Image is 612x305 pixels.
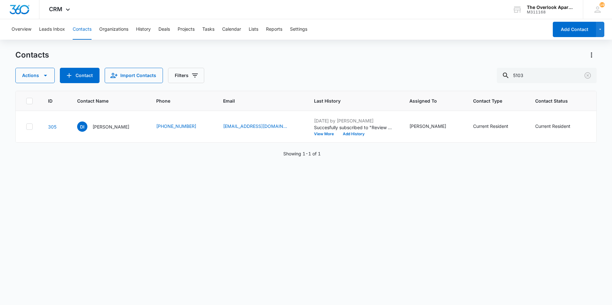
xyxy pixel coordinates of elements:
span: Phone [156,98,198,104]
p: Succesfully subscribed to "Review Request". [314,124,394,131]
p: Showing 1-1 of 1 [283,150,321,157]
button: Add Contact [553,22,596,37]
div: Email - dislas1217@gmail.com - Select to Edit Field [223,123,299,130]
div: Current Resident [535,123,570,129]
p: [DATE] by [PERSON_NAME] [314,117,394,124]
button: Contacts [73,19,92,40]
span: Contact Status [535,98,573,104]
a: [EMAIL_ADDRESS][DOMAIN_NAME] [223,123,287,129]
button: Add Contact [60,68,100,83]
div: account id [527,10,574,14]
span: Contact Name [77,98,132,104]
div: Contact Name - Devon Islas - Select to Edit Field [77,121,141,132]
div: notifications count [600,2,605,7]
div: Assigned To - Desirea Archuleta - Select to Edit Field [409,123,458,130]
div: [PERSON_NAME] [409,123,446,129]
button: Actions [586,50,597,60]
span: Contact Type [473,98,511,104]
button: Overview [12,19,31,40]
span: DI [77,121,87,132]
button: History [136,19,151,40]
h1: Contacts [15,50,49,60]
button: Add History [338,132,369,136]
div: Contact Status - Current Resident - Select to Edit Field [535,123,582,130]
a: Navigate to contact details page for Devon Islas [48,124,57,129]
button: Clear [583,70,593,81]
button: Import Contacts [105,68,163,83]
button: Settings [290,19,307,40]
a: [PHONE_NUMBER] [156,123,196,129]
span: Email [223,98,289,104]
span: Last History [314,98,385,104]
span: 19 [600,2,605,7]
div: account name [527,5,574,10]
button: View More [314,132,338,136]
button: Actions [15,68,55,83]
button: Calendar [222,19,241,40]
button: Lists [249,19,258,40]
button: Deals [158,19,170,40]
button: Projects [178,19,195,40]
input: Search Contacts [497,68,597,83]
button: Filters [168,68,204,83]
div: Contact Type - Current Resident - Select to Edit Field [473,123,520,130]
span: ID [48,98,52,104]
button: Tasks [202,19,214,40]
button: Reports [266,19,282,40]
p: [PERSON_NAME] [93,123,129,130]
span: Assigned To [409,98,448,104]
button: Leads Inbox [39,19,65,40]
button: Organizations [99,19,128,40]
div: Current Resident [473,123,508,129]
div: Phone - (840) 213-2160 - Select to Edit Field [156,123,208,130]
span: CRM [49,6,62,12]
